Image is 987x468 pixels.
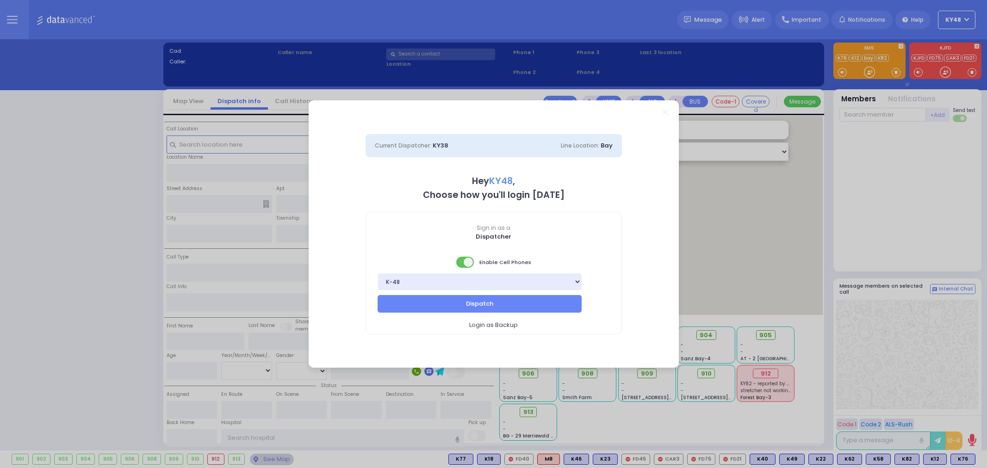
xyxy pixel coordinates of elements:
span: Current Dispatcher: [375,142,431,149]
a: Close [663,110,668,115]
span: Login as Backup [469,320,518,330]
span: KY48 [489,175,513,187]
b: Dispatcher [476,232,511,241]
span: Line Location: [561,142,599,149]
span: Bay [601,141,613,150]
span: KY38 [433,141,448,150]
button: Dispatch [378,295,582,313]
span: Sign in as a [366,224,621,232]
b: Choose how you'll login [DATE] [423,189,565,201]
span: Enable Cell Phones [456,256,531,269]
b: Hey , [472,175,515,187]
